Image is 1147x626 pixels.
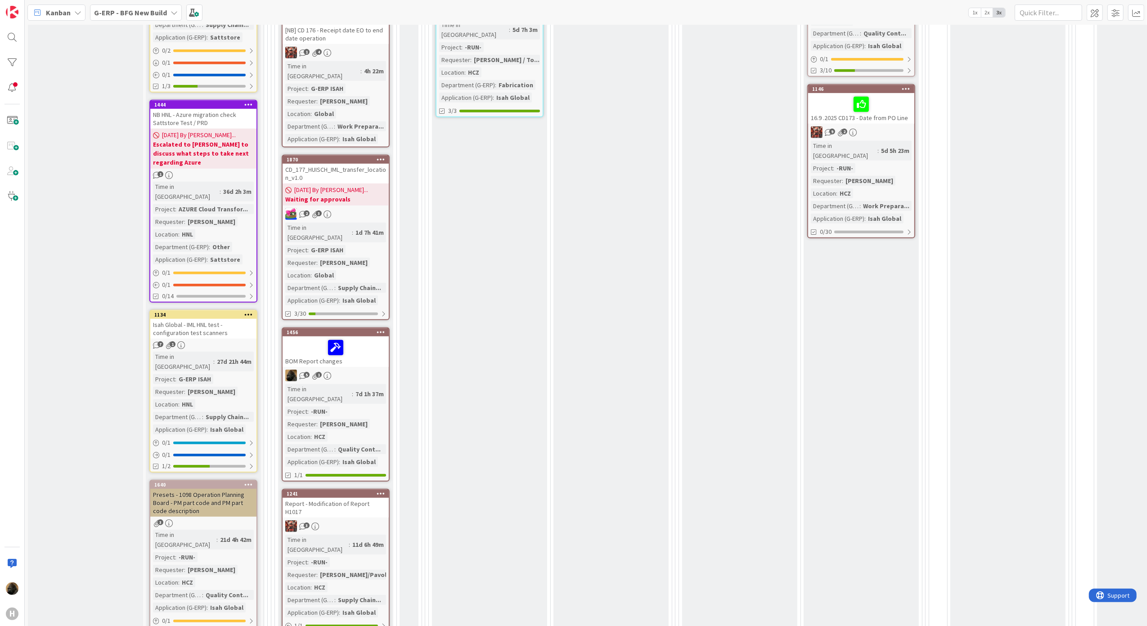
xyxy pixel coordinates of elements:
span: 1/1 [294,470,303,480]
div: Project [285,557,307,567]
span: : [334,595,336,605]
div: Application (G-ERP) [285,608,339,617]
div: Requester [153,565,184,575]
img: JK [811,126,823,138]
div: 0/1 [150,437,256,448]
span: 0 / 1 [162,280,171,290]
div: Location [285,109,310,119]
span: : [307,84,309,94]
div: [PERSON_NAME] [318,419,370,429]
span: : [864,41,866,51]
div: 1444 [150,101,256,109]
a: 1134Isah Global - IML HNL test - configuration test scannersTime in [GEOGRAPHIC_DATA]:27d 21h 44m... [149,310,257,473]
span: 1x [969,8,981,17]
div: 1146 [812,86,914,92]
span: : [184,387,185,397]
div: -RUN- [176,552,198,562]
div: ND [283,370,389,381]
div: Project [285,407,307,416]
div: Application (G-ERP) [811,41,864,51]
span: 3x [993,8,1005,17]
div: Application (G-ERP) [439,93,493,103]
div: 0/1 [808,54,914,65]
span: : [352,228,353,237]
span: 0 / 1 [162,58,171,67]
span: 3 [304,523,310,528]
div: Time in [GEOGRAPHIC_DATA] [439,20,509,40]
span: : [316,258,318,268]
div: Project [439,42,461,52]
span: : [493,93,494,103]
div: Project [285,84,307,94]
div: BOM Report changes [283,336,389,367]
span: : [310,270,312,280]
div: Application (G-ERP) [811,214,864,224]
span: [DATE] By [PERSON_NAME]... [294,185,368,195]
div: Location [153,229,178,239]
span: : [178,229,180,239]
span: : [842,176,843,186]
span: : [833,163,834,173]
div: Application (G-ERP) [285,457,339,467]
span: 1 [304,49,310,55]
div: Report - Modification of Report H1017 [283,498,389,518]
div: Application (G-ERP) [153,425,207,434]
div: 0/1 [150,279,256,291]
span: : [184,565,185,575]
div: 27d 21h 44m [215,357,254,367]
span: : [175,374,176,384]
span: : [859,201,861,211]
span: : [877,146,879,156]
div: Application (G-ERP) [153,255,207,264]
div: 0/1 [150,69,256,80]
div: 1241 [287,491,389,497]
div: HCZ [312,582,328,592]
div: Isah Global [340,457,378,467]
b: G-ERP - BFG New Build [94,8,167,17]
div: Supply Chain... [336,283,383,293]
span: : [864,214,866,224]
img: ND [6,582,18,595]
div: Isah Global [208,603,246,613]
div: 4h 22m [362,66,386,76]
span: : [316,570,318,580]
div: [PERSON_NAME] [843,176,895,186]
span: : [334,121,335,131]
div: HCZ [466,67,481,77]
div: [PERSON_NAME] / To... [472,55,542,65]
div: Isah Global [340,295,378,305]
div: Project [811,163,833,173]
div: 7d 1h 37m [353,389,386,399]
span: 1 [170,341,175,347]
img: JK [285,47,297,58]
span: 0/30 [820,227,832,237]
span: 0 / 1 [162,450,171,460]
span: 1/3 [162,81,171,91]
div: -RUN- [309,407,330,416]
span: : [334,283,336,293]
div: Location [153,577,178,587]
span: 3 [157,519,163,525]
div: Department (G-ERP) [439,80,495,90]
div: Requester [153,387,184,397]
div: 1870CD_177_HUISCH_IML_transfer_location_v1.0 [283,156,389,183]
div: Isah Global [208,425,246,434]
span: : [202,590,203,600]
input: Quick Filter... [1015,4,1082,21]
img: Visit kanbanzone.com [6,6,18,18]
span: : [310,109,312,119]
div: Isah Global [866,41,904,51]
div: Project [153,374,175,384]
img: ND [285,370,297,381]
a: [NB] CD 176 - Receipt date EO to end date operationJKTime in [GEOGRAPHIC_DATA]:4h 22mProject:G-ER... [282,15,390,148]
div: 1870 [283,156,389,164]
div: Quality Cont... [203,590,251,600]
span: : [310,432,312,442]
a: 114616.9 .2025 CD173 - Date from PO LineJKTime in [GEOGRAPHIC_DATA]:5d 5h 23mProject:-RUN-Request... [807,84,915,238]
div: Department (G-ERP) [285,595,334,605]
span: : [860,28,861,38]
a: 1456BOM Report changesNDTime in [GEOGRAPHIC_DATA]:7d 1h 37mProject:-RUN-Requester:[PERSON_NAME]Lo... [282,327,390,482]
div: Application (G-ERP) [285,295,339,305]
div: Location [285,270,310,280]
div: Requester [285,258,316,268]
